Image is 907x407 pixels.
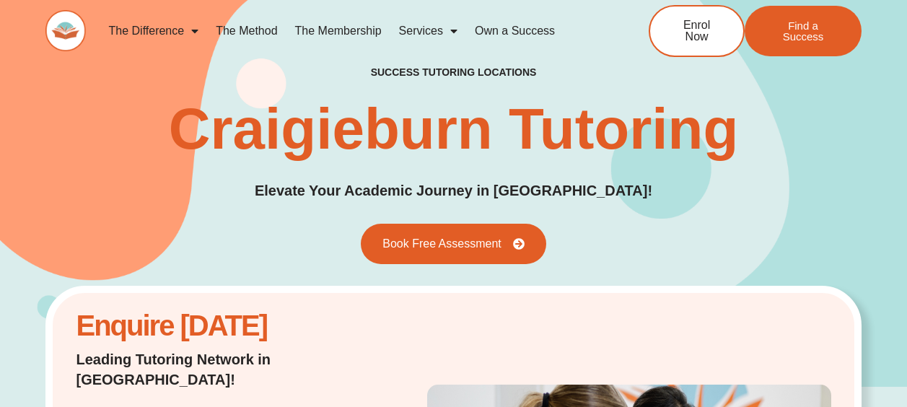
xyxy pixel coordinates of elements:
a: Services [390,14,466,48]
a: Enrol Now [649,5,745,57]
span: Find a Success [766,20,840,42]
a: The Method [207,14,286,48]
h2: Enquire [DATE] [76,317,341,335]
a: Book Free Assessment [361,224,546,264]
a: Own a Success [466,14,564,48]
span: Book Free Assessment [382,238,501,250]
p: Elevate Your Academic Journey in [GEOGRAPHIC_DATA]! [255,180,652,202]
h1: Craigieburn Tutoring [169,100,739,158]
a: The Difference [100,14,208,48]
p: Leading Tutoring Network in [GEOGRAPHIC_DATA]! [76,349,341,390]
a: The Membership [286,14,390,48]
a: Find a Success [745,6,862,56]
span: Enrol Now [672,19,722,43]
nav: Menu [100,14,603,48]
